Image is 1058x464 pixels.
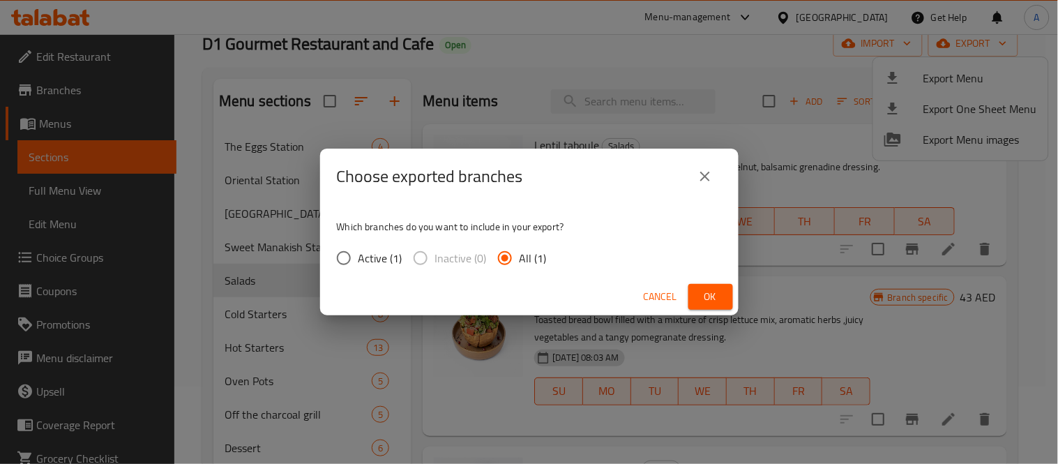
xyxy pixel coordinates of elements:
span: Cancel [644,288,677,306]
span: Inactive (0) [435,250,487,267]
button: Cancel [638,284,683,310]
span: All (1) [520,250,547,267]
button: close [688,160,722,193]
span: Ok [700,288,722,306]
button: Ok [688,284,733,310]
h2: Choose exported branches [337,165,523,188]
p: Which branches do you want to include in your export? [337,220,722,234]
span: Active (1) [358,250,402,267]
